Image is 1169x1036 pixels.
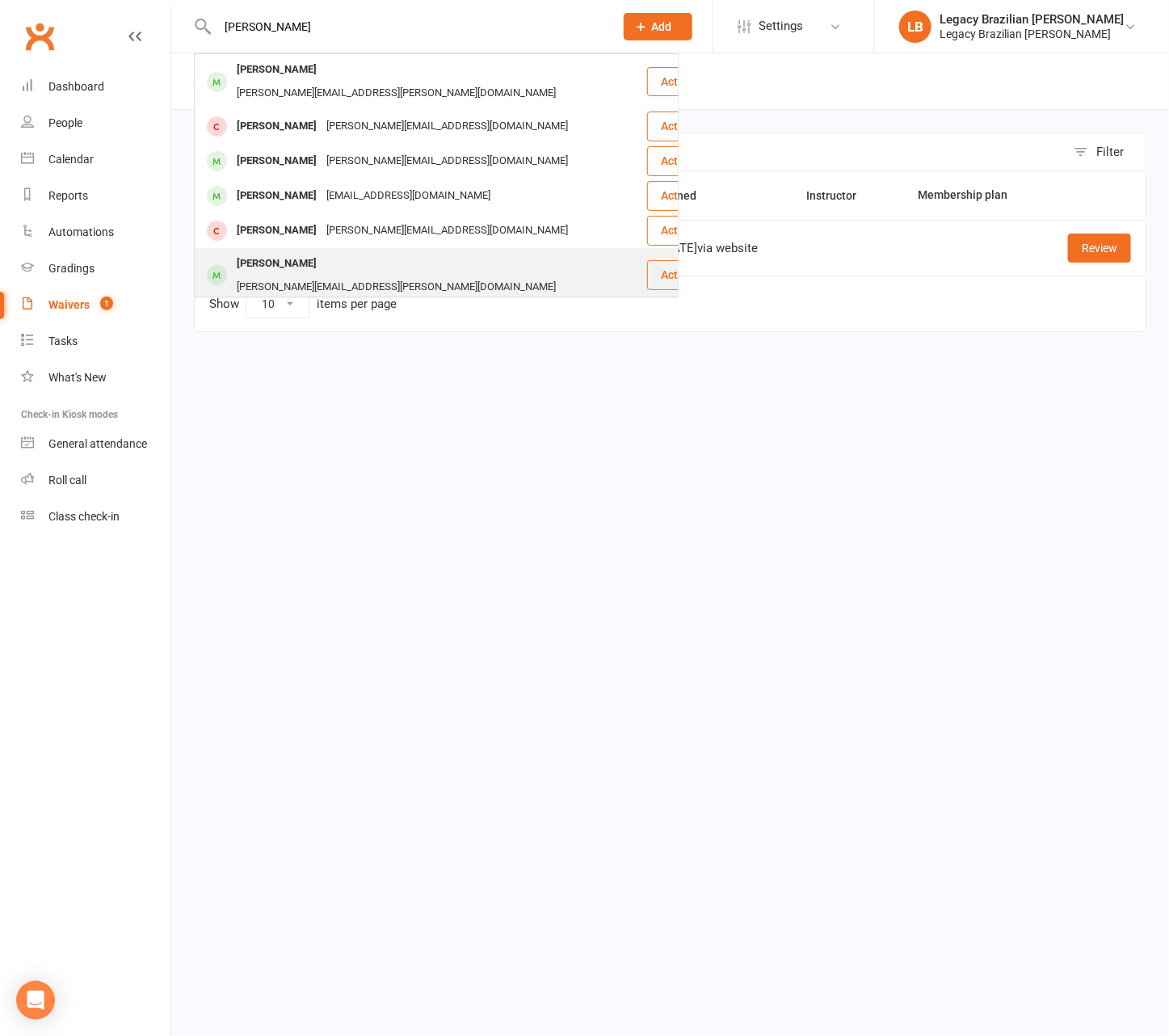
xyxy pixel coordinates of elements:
[48,437,147,450] div: General attendance
[940,12,1124,27] div: Legacy Brazilian [PERSON_NAME]
[212,15,603,38] input: Search...
[19,16,60,57] a: Clubworx
[21,323,170,360] a: Tasks
[317,297,397,311] div: items per page
[21,499,170,535] a: Class kiosk mode
[232,150,322,173] div: [PERSON_NAME]
[232,58,322,82] div: [PERSON_NAME]
[21,69,170,105] a: Dashboard
[652,20,672,33] span: Add
[48,189,88,202] div: Reports
[21,360,170,396] a: What's New
[322,184,495,208] div: [EMAIL_ADDRESS][DOMAIN_NAME]
[48,335,78,347] div: Tasks
[48,80,104,93] div: Dashboard
[759,8,803,44] span: Settings
[21,178,170,214] a: Reports
[21,251,170,287] a: Gradings
[21,214,170,251] a: Automations
[1068,234,1131,263] a: Review
[48,298,90,311] div: Waivers
[624,13,692,40] button: Add
[48,225,114,238] div: Automations
[322,150,573,173] div: [PERSON_NAME][EMAIL_ADDRESS][DOMAIN_NAME]
[940,27,1124,41] div: Legacy Brazilian [PERSON_NAME]
[16,981,55,1020] div: Open Intercom Messenger
[21,426,170,462] a: General attendance kiosk mode
[647,181,727,210] button: Actions
[662,186,715,205] button: Signed
[232,276,561,299] div: [PERSON_NAME][EMAIL_ADDRESS][PERSON_NAME][DOMAIN_NAME]
[48,474,86,486] div: Roll call
[647,260,727,289] button: Actions
[209,289,397,318] div: Show
[1066,133,1146,171] button: Filter
[48,371,107,384] div: What's New
[48,262,95,275] div: Gradings
[322,219,573,242] div: [PERSON_NAME][EMAIL_ADDRESS][DOMAIN_NAME]
[48,116,82,129] div: People
[21,105,170,141] a: People
[21,287,170,323] a: Waivers 1
[232,219,322,242] div: [PERSON_NAME]
[903,171,1040,220] th: Membership plan
[647,67,727,96] button: Actions
[232,252,322,276] div: [PERSON_NAME]
[322,115,573,138] div: [PERSON_NAME][EMAIL_ADDRESS][DOMAIN_NAME]
[48,153,94,166] div: Calendar
[1096,142,1124,162] div: Filter
[806,186,874,205] button: Instructor
[806,189,874,202] span: Instructor
[232,115,322,138] div: [PERSON_NAME]
[21,141,170,178] a: Calendar
[232,184,322,208] div: [PERSON_NAME]
[21,462,170,499] a: Roll call
[647,216,727,245] button: Actions
[232,82,561,105] div: [PERSON_NAME][EMAIL_ADDRESS][PERSON_NAME][DOMAIN_NAME]
[647,112,727,141] button: Actions
[48,510,120,523] div: Class check-in
[647,146,727,175] button: Actions
[899,11,931,43] div: LB
[100,297,113,310] span: 1
[662,242,777,255] div: [DATE] via website
[662,189,715,202] span: Signed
